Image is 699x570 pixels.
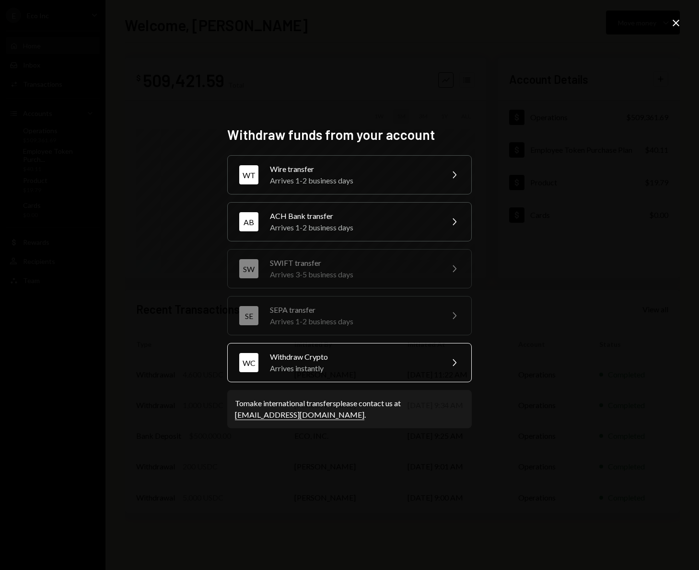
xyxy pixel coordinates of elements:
div: SEPA transfer [270,304,437,316]
h2: Withdraw funds from your account [227,125,472,144]
div: Arrives instantly [270,363,437,374]
div: To make international transfers please contact us at . [235,398,464,421]
button: SWSWIFT transferArrives 3-5 business days [227,249,472,288]
button: WTWire transferArrives 1-2 business days [227,155,472,194]
div: SE [239,306,258,325]
div: Arrives 1-2 business days [270,175,437,186]
div: SW [239,259,258,278]
div: Arrives 1-2 business days [270,316,437,327]
div: AB [239,212,258,231]
div: WC [239,353,258,372]
button: SESEPA transferArrives 1-2 business days [227,296,472,335]
div: ACH Bank transfer [270,210,437,222]
button: WCWithdraw CryptoArrives instantly [227,343,472,382]
button: ABACH Bank transferArrives 1-2 business days [227,202,472,241]
div: Arrives 3-5 business days [270,269,437,280]
div: Withdraw Crypto [270,351,437,363]
div: SWIFT transfer [270,257,437,269]
a: [EMAIL_ADDRESS][DOMAIN_NAME] [235,410,364,420]
div: Wire transfer [270,163,437,175]
div: WT [239,165,258,184]
div: Arrives 1-2 business days [270,222,437,233]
